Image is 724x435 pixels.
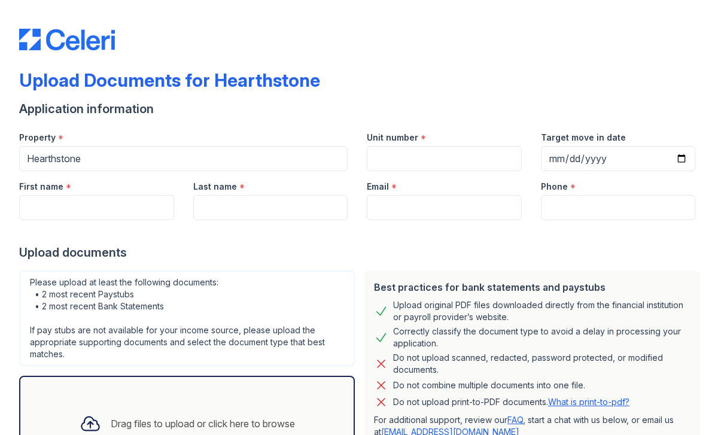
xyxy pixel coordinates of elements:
label: Target move in date [541,132,626,144]
a: FAQ [507,415,523,425]
div: Upload original PDF files downloaded directly from the financial institution or payroll provider’... [393,299,690,323]
label: First name [19,181,63,193]
div: Application information [19,101,705,117]
label: Phone [541,181,568,193]
div: Upload documents [19,244,705,261]
label: Unit number [367,132,418,144]
div: Upload Documents for Hearthstone [19,69,320,91]
a: What is print-to-pdf? [548,397,629,407]
div: Best practices for bank statements and paystubs [374,280,690,294]
p: Do not upload print-to-PDF documents. [393,396,629,408]
div: Please upload at least the following documents: • 2 most recent Paystubs • 2 most recent Bank Sta... [19,270,355,366]
label: Email [367,181,389,193]
div: Drag files to upload or click here to browse [111,416,295,431]
img: CE_Logo_Blue-a8612792a0a2168367f1c8372b55b34899dd931a85d93a1a3d3e32e68fde9ad4.png [19,29,115,50]
label: Last name [193,181,237,193]
div: Do not upload scanned, redacted, password protected, or modified documents. [393,352,690,376]
div: Correctly classify the document type to avoid a delay in processing your application. [393,326,690,349]
div: Do not combine multiple documents into one file. [393,378,585,393]
label: Property [19,132,56,144]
